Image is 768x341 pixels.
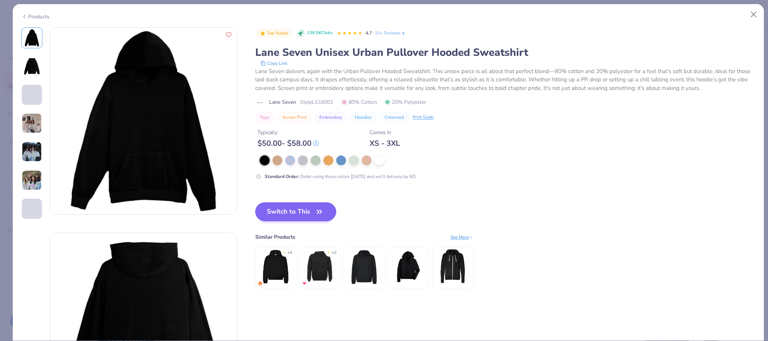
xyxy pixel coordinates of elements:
[307,30,332,36] span: 136.5K Clicks
[365,30,372,36] span: 4.7
[391,249,426,284] img: Champion Ladies' PowerBlend Relaxed Hooded Sweatshirt
[315,112,347,123] button: Embroidery
[22,105,23,125] img: User generated content
[255,233,295,241] div: Similar Products
[265,173,417,180] div: Order using these colors [DATE] and we’ll delivery by 9/2.
[257,139,319,148] div: $ 50.00 - $ 58.00
[350,112,376,123] button: Hoodies
[332,250,336,256] div: 4.8
[255,112,274,123] button: Tops
[278,112,311,123] button: Screen Print
[370,139,400,148] div: XS - 3XL
[435,249,470,284] img: Bella + Canvas Unisex Triblend Sponge Fleece Full-Zip Hoodie
[22,170,42,190] img: User generated content
[385,98,426,106] span: 20% Polyester
[747,7,761,22] button: Close
[451,234,473,241] div: See More
[258,249,293,284] img: Fresh Prints Boston Heavyweight Hoodie
[23,29,41,47] img: Front
[260,30,266,36] img: Top Rated sort
[50,28,237,214] img: Front
[283,250,286,253] div: ★
[327,250,330,253] div: ★
[255,202,337,221] button: Switch to This
[375,30,406,36] a: 10+ Reviews
[380,112,409,123] button: Crewneck
[302,249,338,284] img: Fresh Prints Irving Hoodie
[300,98,333,106] span: Style LS16001
[287,250,292,256] div: 4.8
[22,113,42,133] img: User generated content
[346,249,382,284] img: Adidas Fleece Hooded Sweatshirt
[337,27,362,39] div: 4.7 Stars
[267,31,288,35] span: Top Rated
[256,28,292,38] button: Badge Button
[22,219,23,239] img: User generated content
[341,98,377,106] span: 80% Cotton
[265,173,299,179] strong: Standard Order :
[255,100,265,106] img: brand logo
[302,281,307,286] img: MostFav.gif
[258,281,262,286] img: trending.gif
[370,129,400,136] div: Comes In
[255,67,756,93] div: Lane Seven delivers again with the Urban Pullover Hooded Sweatshirt. This unisex piece is all abo...
[255,45,756,60] div: Lane Seven Unisex Urban Pullover Hooded Sweatshirt
[269,98,296,106] span: Lane Seven
[257,129,319,136] div: Typically
[23,57,41,75] img: Back
[22,142,42,162] img: User generated content
[224,30,234,40] button: Like
[21,13,49,21] div: Products
[258,60,290,67] button: copy to clipboard
[413,114,434,121] div: Print Guide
